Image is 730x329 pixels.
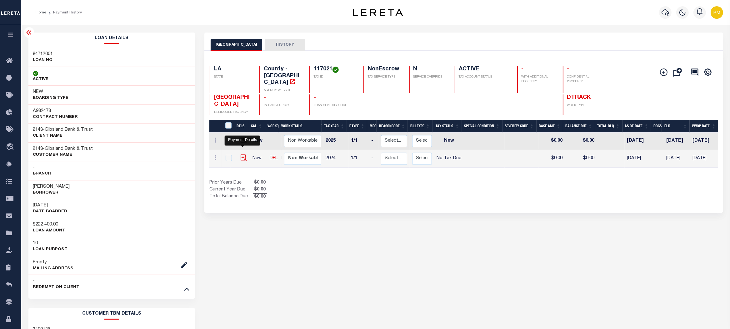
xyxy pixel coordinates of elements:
[33,152,93,158] p: CUSTOMER Name
[45,127,93,132] span: Gibsland Bank & Trust
[45,146,93,151] span: Gibsland Bank & Trust
[33,190,70,196] p: Borrower
[248,120,265,133] th: CAL: activate to sort column ascending
[567,75,605,84] p: CONFIDENTIAL PROPERTY
[28,308,195,320] h2: CUSTOMER TBM DETAILS
[253,186,267,193] span: $0.00
[690,120,718,133] th: PWOP Date: activate to sort column ascending
[33,259,74,266] h3: Empty
[522,75,555,84] p: WITH ADDITIONAL PROPERTY
[314,75,356,79] p: TAX ID
[314,66,356,73] h4: 117021
[459,75,510,79] p: TAX ACCOUNT STATUS
[33,127,93,133] h3: -
[234,120,248,133] th: DTLS
[209,186,253,193] td: Current Year Due
[664,133,690,150] td: [DATE]
[33,146,43,151] span: 2143
[33,184,70,190] h3: [PERSON_NAME]
[33,51,53,57] h3: 84712001
[462,120,502,133] th: Special Condition: activate to sort column ascending
[323,133,349,150] td: 2025
[264,66,302,86] h4: County - [GEOGRAPHIC_DATA]
[28,33,195,44] h2: Loan Details
[279,120,321,133] th: Work Status
[349,133,369,150] td: 1/1
[408,120,432,133] th: BillType: activate to sort column ascending
[539,150,565,168] td: $0.00
[221,120,234,133] th: &nbsp;
[33,240,67,246] h3: 10
[565,150,597,168] td: $0.00
[36,11,46,14] a: Home
[33,108,78,114] h3: A932473
[33,127,43,132] span: 2143
[33,221,66,228] h3: $222,400.00
[539,133,565,150] td: $0.00
[502,120,537,133] th: Severity Code: activate to sort column ascending
[711,6,723,19] img: svg+xml;base64,PHN2ZyB4bWxucz0iaHR0cDovL3d3dy53My5vcmcvMjAwMC9zdmciIHBvaW50ZXItZXZlbnRzPSJub25lIi...
[33,133,93,139] p: CLIENT Name
[347,120,367,133] th: RType: activate to sort column ascending
[690,133,718,150] td: [DATE]
[33,209,67,215] p: DATE BOARDED
[214,110,252,115] p: DELINQUENT AGENCY
[432,120,462,133] th: Tax Status: activate to sort column ascending
[33,228,66,234] p: LOAN AMOUNT
[250,133,267,150] td: New
[322,120,347,133] th: Tax Year: activate to sort column ascending
[211,39,262,51] button: [GEOGRAPHIC_DATA]
[33,246,67,253] p: LOAN PURPOSE
[314,95,316,100] span: -
[253,194,267,200] span: $0.00
[367,120,377,133] th: MPO
[622,120,651,133] th: As of Date: activate to sort column ascending
[565,133,597,150] td: $0.00
[625,150,653,168] td: [DATE]
[270,156,278,160] a: DEL
[225,135,260,145] div: Payment Details
[264,88,302,93] p: AGENCY WEBSITE
[349,150,369,168] td: 1/1
[33,284,80,291] p: REDEMPTION CLIENT
[209,193,253,200] td: Total Balance Due
[368,66,402,73] h4: NonEscrow
[522,66,524,72] span: -
[46,10,82,15] li: Payment History
[33,89,69,95] h3: NEW
[664,150,690,168] td: [DATE]
[368,75,402,79] p: TAX SERVICE TYPE
[651,120,662,133] th: Docs
[459,66,510,73] h4: ACTIVE
[33,266,74,272] p: Mailing Address
[369,133,378,150] td: -
[265,39,305,51] button: HISTORY
[6,143,16,151] i: travel_explore
[567,103,605,108] p: WORK TYPE
[323,150,349,168] td: 2024
[209,180,253,186] td: Prior Years Due
[567,95,591,100] span: DTRACK
[253,180,267,186] span: $0.00
[214,75,252,79] p: STATE
[33,114,78,120] p: Contract Number
[434,150,464,168] td: No Tax Due
[353,9,403,16] img: logo-dark.svg
[209,120,221,133] th: &nbsp;&nbsp;&nbsp;&nbsp;&nbsp;&nbsp;&nbsp;&nbsp;&nbsp;&nbsp;
[264,103,302,108] p: IN BANKRUPTCY
[33,171,51,177] p: Branch
[33,57,53,63] p: LOAN NO
[314,103,356,108] p: LOAN SEVERITY CODE
[214,95,250,107] span: [GEOGRAPHIC_DATA]
[377,120,408,133] th: ReasonCode: activate to sort column ascending
[264,95,266,100] span: -
[690,150,718,168] td: [DATE]
[250,150,267,168] td: New
[265,120,279,133] th: WorkQ
[214,66,252,73] h4: LA
[413,66,447,73] h4: N
[563,120,595,133] th: Balance Due: activate to sort column ascending
[33,95,69,101] p: BOARDING TYPE
[413,75,447,79] p: SERVICE OVERRIDE
[33,202,67,209] h3: [DATE]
